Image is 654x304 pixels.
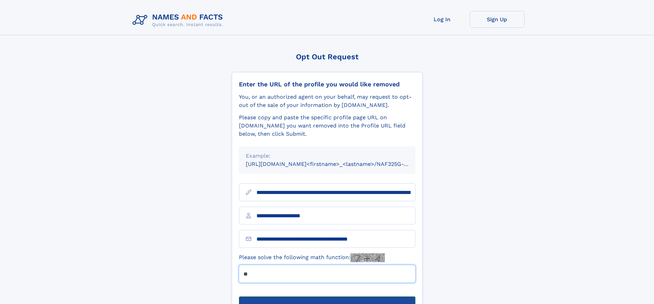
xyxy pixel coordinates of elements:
[232,52,423,61] div: Opt Out Request
[246,152,409,160] div: Example:
[470,11,525,28] a: Sign Up
[239,253,385,262] label: Please solve the following math function:
[415,11,470,28] a: Log In
[239,113,415,138] div: Please copy and paste the specific profile page URL on [DOMAIN_NAME] you want removed into the Pr...
[130,11,229,29] img: Logo Names and Facts
[239,81,415,88] div: Enter the URL of the profile you would like removed
[246,161,428,167] small: [URL][DOMAIN_NAME]<firstname>_<lastname>/NAF325G-xxxxxxxx
[239,93,415,109] div: You, or an authorized agent on your behalf, may request to opt-out of the sale of your informatio...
